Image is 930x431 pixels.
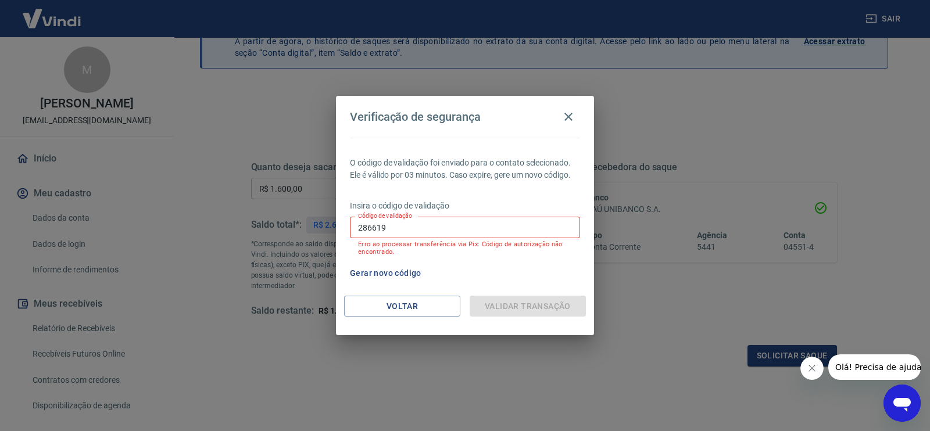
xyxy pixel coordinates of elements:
iframe: Mensagem da empresa [828,354,921,380]
h4: Verificação de segurança [350,110,481,124]
iframe: Fechar mensagem [800,357,824,380]
button: Gerar novo código [345,263,426,284]
iframe: Botão para abrir a janela de mensagens [884,385,921,422]
p: O código de validação foi enviado para o contato selecionado. Ele é válido por 03 minutos. Caso e... [350,157,580,181]
button: Voltar [344,296,460,317]
span: Olá! Precisa de ajuda? [7,8,98,17]
p: Insira o código de validação [350,200,580,212]
p: Erro ao processar transferência via Pix: Código de autorização não encontrado. [358,240,572,256]
label: Código de validação [358,211,412,220]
